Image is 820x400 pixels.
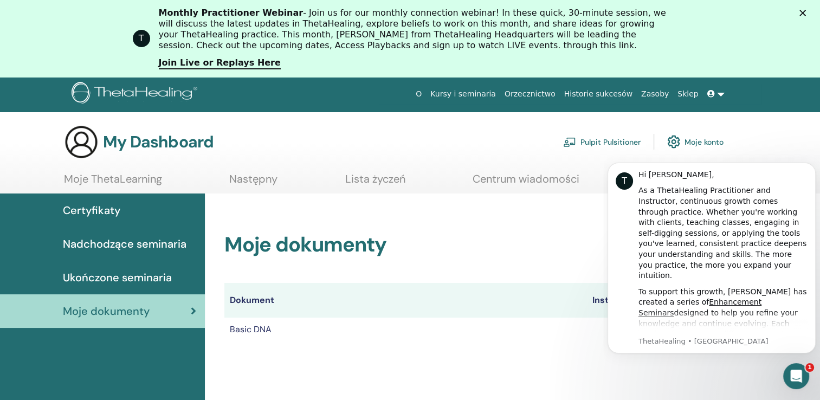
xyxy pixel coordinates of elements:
[224,318,586,341] td: Basic DNA
[563,130,641,153] a: Pulpit Pulsitioner
[103,132,214,152] h3: My Dashboard
[805,363,814,372] span: 1
[473,172,579,193] a: Centrum wiadomości
[345,172,405,193] a: Lista życzeń
[224,283,586,318] th: Dokument
[563,137,576,147] img: chalkboard-teacher.svg
[560,84,637,104] a: Historie sukcesów
[63,236,186,252] span: Nadchodzące seminaria
[229,172,277,193] a: Następny
[426,84,500,104] a: Kursy i seminaria
[783,363,809,389] iframe: Intercom live chat
[159,8,670,51] div: - Join us for our monthly connection webinar! In these quick, 30-minute session, we will discuss ...
[411,84,426,104] a: O
[799,10,810,16] div: Zamknij
[587,283,660,318] th: Instrukcje
[667,132,680,151] img: cog.svg
[63,202,120,218] span: Certyfikaty
[224,233,742,257] h2: Moje dokumenty
[159,57,281,69] a: Join Live or Replays Here
[500,84,560,104] a: Orzecznictwo
[603,149,820,395] iframe: Intercom notifications wiadomość
[72,82,201,106] img: logo.png
[637,84,673,104] a: Zasoby
[64,125,99,159] img: generic-user-icon.jpg
[159,8,304,18] b: Monthly Practitioner Webinar
[133,30,150,47] div: Profile image for ThetaHealing
[667,130,724,153] a: Moje konto
[63,303,150,319] span: Moje dokumenty
[64,172,162,193] a: Moje ThetaLearning
[63,269,172,286] span: Ukończone seminaria
[673,84,702,104] a: Sklep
